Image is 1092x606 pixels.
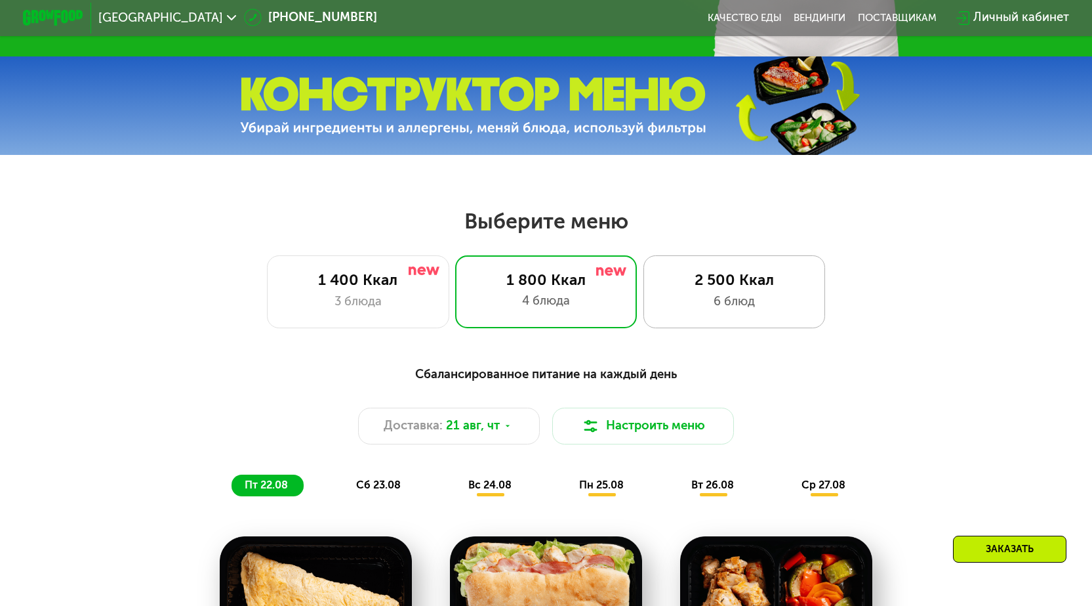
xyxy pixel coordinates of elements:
div: 4 блюда [471,292,622,311]
span: сб 23.08 [356,479,401,491]
a: Качество еды [708,12,782,24]
div: 1 400 Ккал [283,271,433,290]
div: 6 блюд [659,293,809,311]
span: Доставка: [384,417,443,435]
div: 1 800 Ккал [471,271,622,290]
div: 2 500 Ккал [659,271,809,290]
div: 3 блюда [283,293,433,311]
span: ср 27.08 [801,479,845,491]
span: [GEOGRAPHIC_DATA] [98,12,223,24]
div: Сбалансированное питание на каждый день [97,365,995,384]
a: [PHONE_NUMBER] [244,9,377,27]
div: Заказать [953,536,1066,563]
div: Личный кабинет [973,9,1069,27]
span: пн 25.08 [579,479,624,491]
span: 21 авг, чт [446,417,500,435]
span: вс 24.08 [468,479,512,491]
a: Вендинги [794,12,845,24]
div: поставщикам [858,12,937,24]
h2: Выберите меню [49,208,1043,234]
span: пт 22.08 [245,479,288,491]
span: вт 26.08 [691,479,734,491]
button: Настроить меню [552,408,735,444]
